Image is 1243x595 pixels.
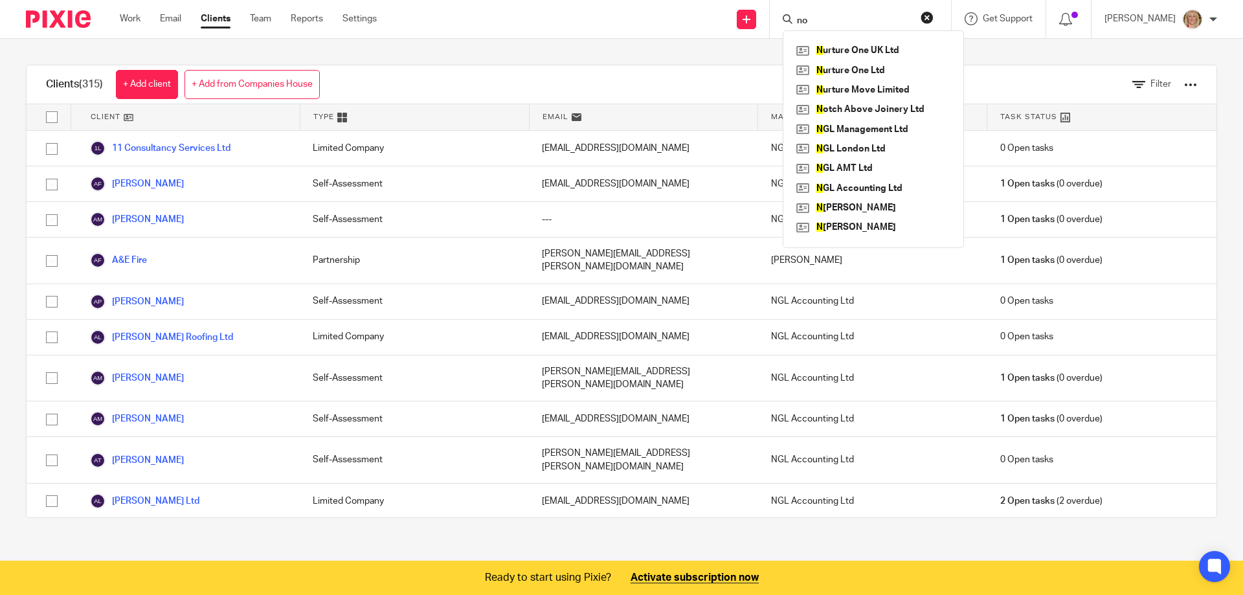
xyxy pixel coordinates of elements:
span: 1 Open tasks [1000,372,1055,385]
div: NGL Accounting Ltd [758,166,987,201]
span: (2 overdue) [1000,495,1103,508]
span: Email [543,111,568,122]
span: 0 Open tasks [1000,330,1053,343]
div: [PERSON_NAME][EMAIL_ADDRESS][PERSON_NAME][DOMAIN_NAME] [529,355,758,401]
img: svg%3E [90,212,106,227]
div: NGL Accounting Ltd [758,484,987,519]
a: Settings [342,12,377,25]
a: Email [160,12,181,25]
div: NGL Accounting Ltd [758,355,987,401]
div: Limited Company [300,320,529,355]
span: Get Support [983,14,1033,23]
div: [EMAIL_ADDRESS][DOMAIN_NAME] [529,166,758,201]
div: NGL Accounting Ltd [758,401,987,436]
img: svg%3E [90,453,106,468]
a: [PERSON_NAME] [90,411,184,427]
div: Limited Company [300,131,529,166]
a: [PERSON_NAME] [90,453,184,468]
span: 2 Open tasks [1000,495,1055,508]
div: Self-Assessment [300,437,529,483]
img: svg%3E [90,411,106,427]
a: Team [250,12,271,25]
div: NGL Accounting Ltd [758,131,987,166]
img: svg%3E [90,176,106,192]
div: [EMAIL_ADDRESS][DOMAIN_NAME] [529,401,758,436]
div: [EMAIL_ADDRESS][DOMAIN_NAME] [529,131,758,166]
a: [PERSON_NAME] [90,370,184,386]
a: 11 Consultancy Services Ltd [90,140,230,156]
div: NGL Accounting Ltd [758,320,987,355]
span: Type [313,111,334,122]
div: NGL Accounting Ltd [758,437,987,483]
div: [EMAIL_ADDRESS][DOMAIN_NAME] [529,284,758,319]
span: 0 Open tasks [1000,453,1053,466]
div: Self-Assessment [300,284,529,319]
a: [PERSON_NAME] Roofing Ltd [90,330,233,345]
span: (0 overdue) [1000,412,1103,425]
span: (0 overdue) [1000,372,1103,385]
span: 1 Open tasks [1000,254,1055,267]
span: (315) [79,79,103,89]
a: Reports [291,12,323,25]
a: [PERSON_NAME] [90,176,184,192]
a: A&E Fire [90,253,147,268]
a: + Add from Companies House [185,70,320,99]
span: 0 Open tasks [1000,295,1053,308]
img: svg%3E [90,493,106,509]
img: svg%3E [90,330,106,345]
span: Filter [1150,80,1171,89]
div: [EMAIL_ADDRESS][DOMAIN_NAME] [529,484,758,519]
img: svg%3E [90,294,106,309]
img: svg%3E [90,140,106,156]
div: Self-Assessment [300,401,529,436]
span: 1 Open tasks [1000,213,1055,226]
p: [PERSON_NAME] [1104,12,1176,25]
span: 0 Open tasks [1000,142,1053,155]
a: + Add client [116,70,178,99]
a: [PERSON_NAME] [90,294,184,309]
img: svg%3E [90,370,106,386]
span: (0 overdue) [1000,213,1103,226]
div: Partnership [300,238,529,284]
div: [PERSON_NAME] [758,238,987,284]
span: 1 Open tasks [1000,177,1055,190]
img: svg%3E [90,253,106,268]
span: (0 overdue) [1000,254,1103,267]
a: [PERSON_NAME] [90,212,184,227]
input: Select all [39,105,64,129]
a: [PERSON_NAME] Ltd [90,493,199,509]
div: Self-Assessment [300,355,529,401]
div: [EMAIL_ADDRESS][DOMAIN_NAME] [529,320,758,355]
span: Client [91,111,120,122]
div: [PERSON_NAME][EMAIL_ADDRESS][PERSON_NAME][DOMAIN_NAME] [529,437,758,483]
span: (0 overdue) [1000,177,1103,190]
img: JW%20photo.JPG [1182,9,1203,30]
a: Clients [201,12,230,25]
span: 1 Open tasks [1000,412,1055,425]
h1: Clients [46,78,103,91]
img: Pixie [26,10,91,28]
div: [PERSON_NAME][EMAIL_ADDRESS][PERSON_NAME][DOMAIN_NAME] [529,238,758,284]
div: Self-Assessment [300,202,529,237]
div: --- [529,202,758,237]
input: Search [796,16,912,27]
span: Task Status [1000,111,1057,122]
span: Manager [771,111,812,122]
a: Work [120,12,140,25]
div: NGL Accounting Ltd [758,284,987,319]
div: Limited Company [300,484,529,519]
div: Self-Assessment [300,166,529,201]
div: NGL Accounting Ltd [758,202,987,237]
button: Clear [921,11,934,24]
